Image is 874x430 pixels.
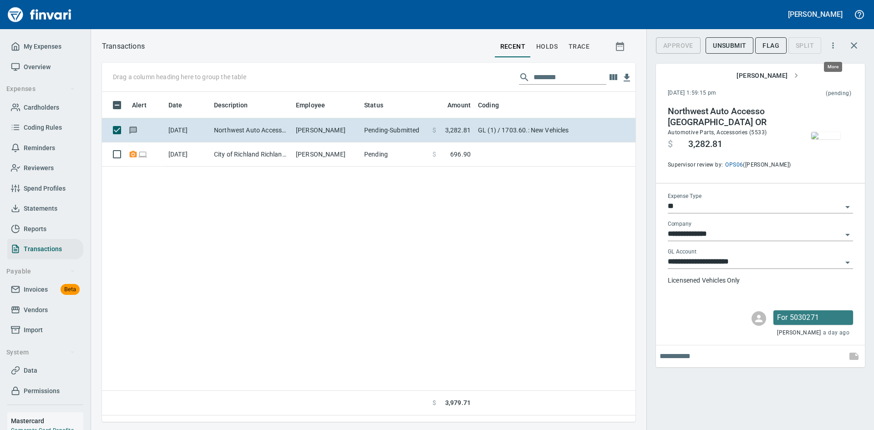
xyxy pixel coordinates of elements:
[102,41,145,52] nav: breadcrumb
[432,150,436,159] span: $
[7,138,83,158] a: Reminders
[24,203,57,214] span: Statements
[165,118,210,142] td: [DATE]
[668,89,771,98] span: [DATE] 1:59:15 pm
[450,150,471,159] span: 696.90
[786,7,845,21] button: [PERSON_NAME]
[7,178,83,199] a: Spend Profiles
[7,219,83,239] a: Reports
[3,81,79,97] button: Expenses
[138,151,147,157] span: Online transaction
[24,102,59,113] span: Cardholders
[214,100,248,111] span: Description
[436,100,471,111] span: Amount
[24,385,60,397] span: Permissions
[841,228,854,241] button: Open
[128,127,138,133] span: Has messages
[478,100,511,111] span: Coding
[432,126,436,135] span: $
[6,266,75,277] span: Payable
[6,347,75,358] span: System
[214,100,260,111] span: Description
[500,41,525,52] span: recent
[168,100,194,111] span: Date
[7,97,83,118] a: Cardholders
[432,398,436,408] span: $
[668,139,673,150] span: $
[292,142,361,167] td: [PERSON_NAME]
[755,37,787,54] button: Flag
[296,100,337,111] span: Employee
[6,83,75,95] span: Expenses
[7,381,83,401] a: Permissions
[132,100,158,111] span: Alert
[3,263,79,280] button: Payable
[292,118,361,142] td: [PERSON_NAME]
[361,118,429,142] td: Pending-Submitted
[668,194,701,199] label: Expense Type
[706,37,753,54] button: Unsubmit
[843,35,865,56] button: Close transaction
[7,300,83,320] a: Vendors
[11,416,83,426] h6: Mastercard
[771,89,851,98] span: This charge has not been settled by the merchant yet. This usually takes a couple of days but in ...
[3,344,79,361] button: System
[24,61,51,73] span: Overview
[668,106,792,128] h4: Northwest Auto Accesso [GEOGRAPHIC_DATA] OR
[7,158,83,178] a: Reviewers
[841,256,854,269] button: Open
[7,36,83,57] a: My Expenses
[132,100,147,111] span: Alert
[777,329,821,338] span: [PERSON_NAME]
[24,183,66,194] span: Spend Profiles
[668,129,767,136] span: Automotive Parts, Accessories (5533)
[7,360,83,381] a: Data
[536,41,558,52] span: holds
[713,40,746,51] span: Unsubmit
[773,310,853,325] div: Click for options
[24,162,54,174] span: Reviewers
[737,70,798,81] span: [PERSON_NAME]
[210,142,292,167] td: City of Richland Richland [GEOGRAPHIC_DATA]
[210,118,292,142] td: Northwest Auto Accesso [GEOGRAPHIC_DATA] OR
[788,10,843,19] h5: [PERSON_NAME]
[474,118,702,142] td: GL (1) / 1703.60.: New Vehicles
[24,304,48,316] span: Vendors
[5,4,74,25] img: Finvari
[24,284,48,295] span: Invoices
[364,100,395,111] span: Status
[762,40,779,51] span: Flag
[668,161,792,170] span: Supervisor review by: ([PERSON_NAME])
[24,223,46,235] span: Reports
[7,320,83,340] a: Import
[656,41,701,49] div: Transaction still pending, cannot approve yet. It usually takes 2-3 days for a merchant to settle...
[843,345,865,367] span: This records your note into the expense. If you would like to send a message to an employee inste...
[7,279,83,300] a: InvoicesBeta
[24,41,61,52] span: My Expenses
[361,142,429,167] td: Pending
[24,122,62,133] span: Coding Rules
[841,201,854,213] button: Open
[668,222,691,227] label: Company
[113,72,246,81] p: Drag a column heading here to group the table
[296,100,325,111] span: Employee
[168,100,183,111] span: Date
[668,276,853,285] p: Licensened Vehicles Only
[165,142,210,167] td: [DATE]
[7,117,83,138] a: Coding Rules
[788,41,821,49] div: Transaction still pending, cannot split yet. It usually takes 2-3 days for a merchant to settle a...
[24,142,55,154] span: Reminders
[24,324,43,336] span: Import
[688,139,722,150] span: 3,282.81
[102,41,145,52] p: Transactions
[24,365,37,376] span: Data
[569,41,589,52] span: trace
[7,239,83,259] a: Transactions
[61,284,80,295] span: Beta
[128,151,138,157] span: Receipt Required
[811,132,840,139] img: receipts%2Ftapani%2F2025-08-13%2FxECjGhfBFHNS5rlr7UU756Ym4WW2__jCuiicII5gymowlFVTaZ_thumb.jpg
[478,100,499,111] span: Coding
[733,67,802,84] button: [PERSON_NAME]
[445,398,471,408] span: 3,979.71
